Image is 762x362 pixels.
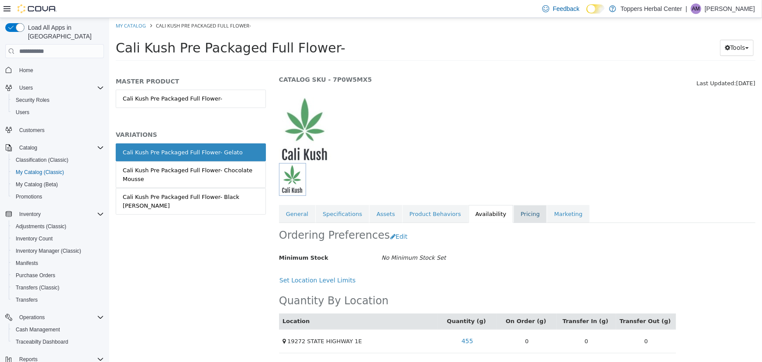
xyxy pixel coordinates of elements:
[12,179,104,190] span: My Catalog (Beta)
[692,3,700,14] span: AM
[14,175,150,192] div: Cali Kush Pre Packaged Full Flower- Black [PERSON_NAME]
[691,3,701,14] div: Audrey Murphy
[170,211,281,224] h2: Ordering Preferences
[16,260,38,267] span: Manifests
[12,324,104,335] span: Cash Management
[348,315,369,331] a: 455
[12,246,104,256] span: Inventory Manager (Classic)
[14,130,134,139] div: Cali Kush Pre Packaged Full Flower- Gelato
[2,82,107,94] button: Users
[16,209,104,219] span: Inventory
[16,64,104,75] span: Home
[12,221,70,232] a: Adjustments (Classic)
[16,125,104,136] span: Customers
[9,191,107,203] button: Promotions
[12,179,62,190] a: My Catalog (Beta)
[16,296,38,303] span: Transfers
[16,223,66,230] span: Adjustments (Classic)
[16,143,104,153] span: Catalog
[448,311,507,335] td: 0
[12,167,104,178] span: My Catalog (Classic)
[16,97,49,104] span: Security Roles
[2,311,107,324] button: Operations
[16,83,36,93] button: Users
[12,191,104,202] span: Promotions
[24,23,104,41] span: Load All Apps in [GEOGRAPHIC_DATA]
[7,59,157,67] h5: MASTER PRODUCT
[16,272,55,279] span: Purchase Orders
[507,311,567,335] td: 0
[12,107,33,118] a: Users
[12,270,104,281] span: Purchase Orders
[12,282,63,293] a: Transfers (Classic)
[14,148,150,165] div: Cali Kush Pre Packaged Full Flower- Chocolate Mousse
[12,270,59,281] a: Purchase Orders
[16,338,68,345] span: Traceabilty Dashboard
[12,221,104,232] span: Adjustments (Classic)
[397,300,438,306] a: On Order (g)
[293,187,359,205] a: Product Behaviors
[7,72,157,90] a: Cali Kush Pre Packaged Full Flower-
[2,208,107,220] button: Inventory
[12,282,104,293] span: Transfers (Classic)
[16,181,58,188] span: My Catalog (Beta)
[12,155,104,165] span: Classification (Classic)
[12,233,104,244] span: Inventory Count
[16,209,44,219] button: Inventory
[338,300,378,306] a: Quantity (g)
[170,187,206,205] a: General
[9,257,107,269] button: Manifests
[438,187,480,205] a: Marketing
[9,324,107,336] button: Cash Management
[9,106,107,118] button: Users
[12,155,72,165] a: Classification (Classic)
[19,314,45,321] span: Operations
[12,258,104,268] span: Manifests
[627,62,646,69] span: [DATE]
[170,80,223,145] img: 150
[611,22,645,38] button: Tools
[12,324,63,335] a: Cash Management
[16,326,60,333] span: Cash Management
[2,142,107,154] button: Catalog
[7,113,157,121] h5: VARIATIONS
[9,166,107,178] button: My Catalog (Classic)
[16,65,37,76] a: Home
[404,187,438,205] a: Pricing
[173,299,202,308] button: Location
[12,233,56,244] a: Inventory Count
[16,235,53,242] span: Inventory Count
[586,4,605,14] input: Dark Mode
[9,336,107,348] button: Traceabilty Dashboard
[19,127,45,134] span: Customers
[12,337,72,347] a: Traceabilty Dashboard
[12,95,53,105] a: Security Roles
[170,254,252,271] button: Set Location Level Limits
[7,4,37,11] a: My Catalog
[9,269,107,282] button: Purchase Orders
[12,107,104,118] span: Users
[170,58,524,66] h5: CATALOG SKU - 7P0W5MX5
[16,157,69,164] span: Classification (Classic)
[207,187,260,205] a: Specifications
[170,237,219,243] span: Minimum Stock
[2,63,107,76] button: Home
[260,187,293,205] a: Assets
[12,295,41,305] a: Transfers
[16,312,104,323] span: Operations
[9,245,107,257] button: Inventory Manager (Classic)
[16,169,64,176] span: My Catalog (Classic)
[16,83,104,93] span: Users
[453,300,501,306] a: Transfer In (g)
[12,95,104,105] span: Security Roles
[16,125,48,136] a: Customers
[7,22,236,38] span: Cali Kush Pre Packaged Full Flower-
[272,237,337,243] i: No Minimum Stock Set
[12,258,41,268] a: Manifests
[9,294,107,306] button: Transfers
[621,3,682,14] p: Toppers Herbal Center
[16,143,41,153] button: Catalog
[686,3,687,14] p: |
[553,4,579,13] span: Feedback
